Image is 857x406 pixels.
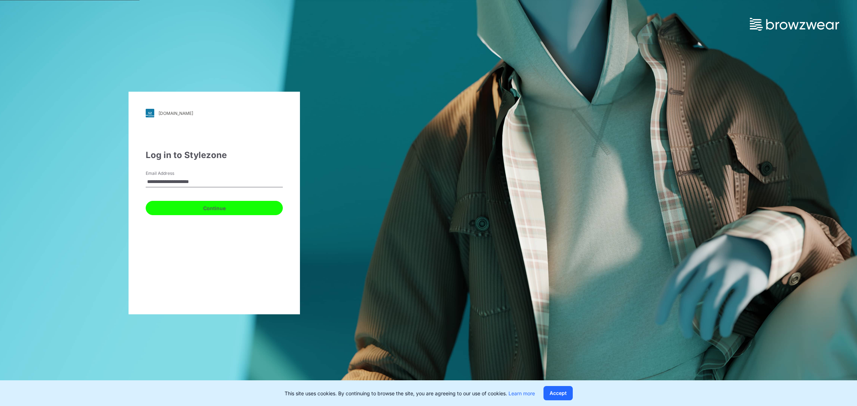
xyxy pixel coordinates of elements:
[543,386,573,400] button: Accept
[159,111,193,116] div: [DOMAIN_NAME]
[146,109,283,117] a: [DOMAIN_NAME]
[146,149,283,162] div: Log in to Stylezone
[146,109,154,117] img: svg+xml;base64,PHN2ZyB3aWR0aD0iMjgiIGhlaWdodD0iMjgiIHZpZXdCb3g9IjAgMCAyOCAyOCIgZmlsbD0ibm9uZSIgeG...
[285,390,535,397] p: This site uses cookies. By continuing to browse the site, you are agreeing to our use of cookies.
[146,170,196,177] label: Email Address
[750,18,839,31] img: browzwear-logo.73288ffb.svg
[508,390,535,396] a: Learn more
[146,201,283,215] button: Continue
